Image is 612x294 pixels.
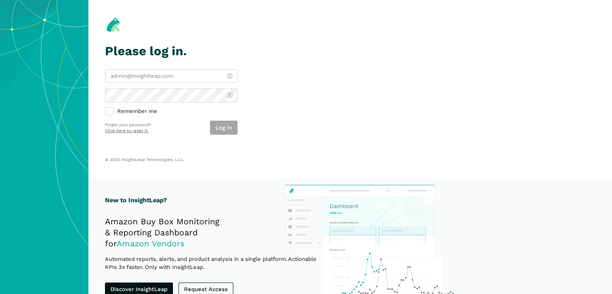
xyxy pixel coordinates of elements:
[105,128,149,133] a: Click here to reset it.
[105,44,238,58] h1: Please log in.
[105,157,595,162] p: © 2025 InsightLeap Technologies, LLC.
[116,239,184,249] span: Amazon Vendors
[105,255,326,271] p: Automated reports, alerts, and product analysis in a single platform. Actionable KPIs 3x faster. ...
[105,216,326,249] h2: Amazon Buy Box Monitoring & Reporting Dashboard for
[105,69,238,83] input: admin@insightleap.com
[105,195,326,205] h1: New to InsightLeap?
[105,122,151,128] p: Forgot your password?
[105,108,238,116] label: Remember me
